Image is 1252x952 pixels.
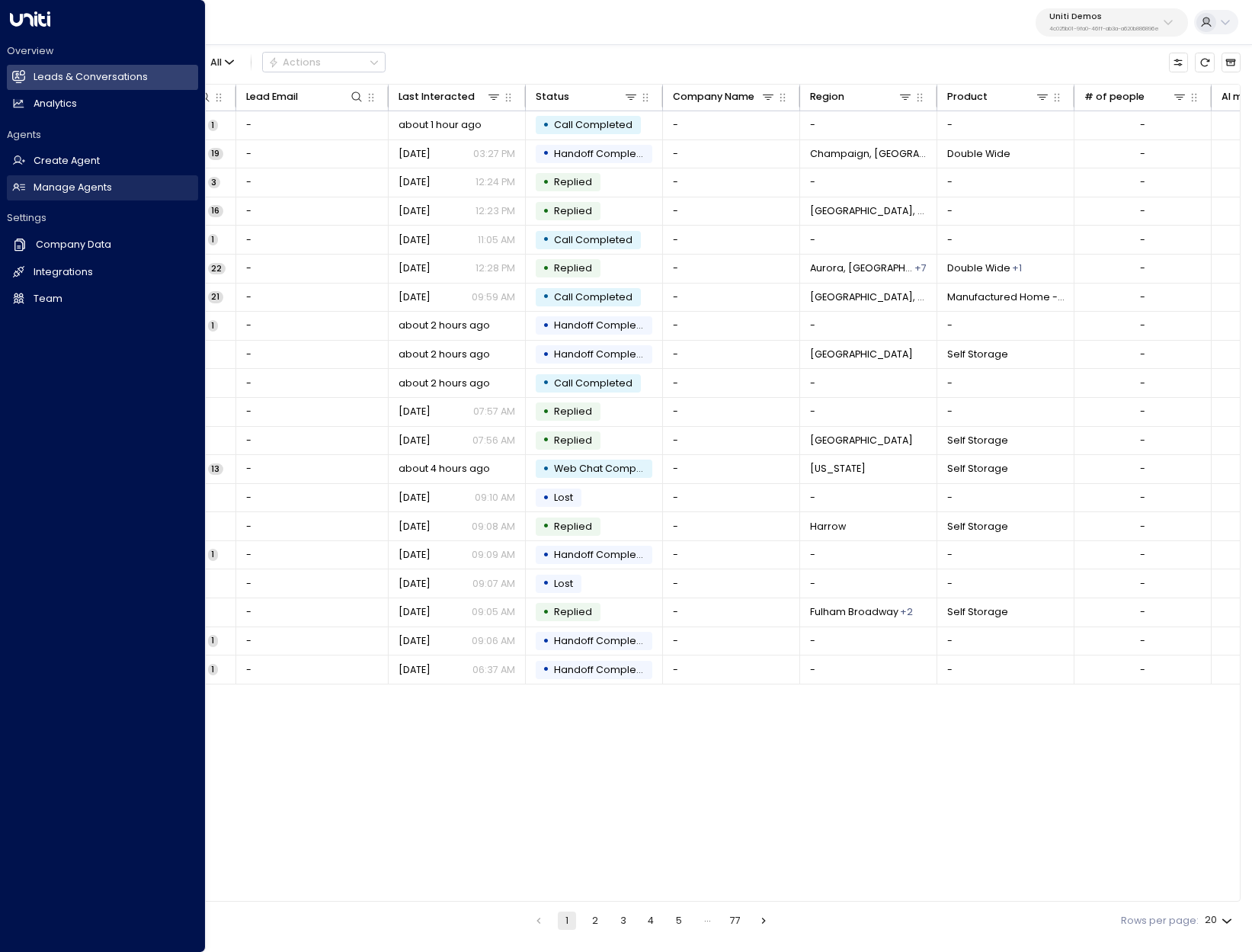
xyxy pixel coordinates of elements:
span: Handoff Completed [554,319,653,332]
span: California [810,462,866,476]
span: Yesterday [399,605,431,619]
span: Harrow [810,520,846,534]
span: Yesterday [399,634,431,648]
td: - [663,312,800,340]
span: Self Storage [947,434,1008,447]
span: Jun 26, 2025 [399,290,431,304]
td: - [236,226,389,254]
span: Tyler, TX [810,290,927,304]
td: - [236,255,389,283]
div: Region [810,88,844,105]
span: Lost [554,491,573,504]
td: - [236,140,389,168]
span: 1 [208,635,218,646]
nav: pagination navigation [529,912,773,930]
td: - [663,140,800,168]
td: - [937,197,1074,226]
span: Aurora, IL [810,261,914,275]
td: - [800,541,937,569]
td: - [663,111,800,139]
p: 09:05 AM [472,605,515,619]
span: about 1 hour ago [399,118,482,132]
span: Replied [554,175,592,188]
td: - [800,168,937,197]
span: Replied [554,434,592,447]
td: - [663,484,800,512]
span: Replied [554,204,592,217]
td: - [800,111,937,139]
div: Last Interacted [399,88,502,105]
div: • [543,228,549,252]
div: - [1140,405,1145,418]
td: - [236,369,389,397]
span: Yesterday [399,491,431,505]
td: - [236,398,389,426]
td: - [937,226,1074,254]
span: Call Completed [554,118,632,131]
span: 22 [208,263,226,274]
div: Status [536,88,639,105]
td: - [236,111,389,139]
div: • [543,601,549,624]
span: Handoff Completed [554,147,653,160]
td: - [236,512,389,540]
span: Yesterday [399,520,431,534]
div: - [1140,377,1145,390]
a: Integrations [7,260,198,285]
div: - [1140,462,1145,476]
div: - [1140,663,1145,677]
div: • [543,142,549,165]
td: - [663,226,800,254]
button: Actions [262,52,386,72]
span: Yesterday [399,548,431,562]
td: - [663,427,800,455]
span: 3 [208,177,220,188]
p: Uniti Demos [1049,12,1159,21]
span: Aug 04, 2025 [399,233,431,247]
div: - [1140,261,1145,275]
span: Replied [554,605,592,618]
div: Company Name [673,88,776,105]
span: Double Wide [947,147,1010,161]
p: 12:23 PM [476,204,515,218]
div: • [543,314,549,338]
td: - [236,341,389,369]
div: - [1140,319,1145,332]
span: Call Completed [554,233,632,246]
h2: Analytics [34,97,77,111]
button: Go to page 77 [726,912,744,930]
td: - [663,598,800,627]
button: page 1 [558,912,576,930]
h2: Integrations [34,265,93,280]
div: - [1140,147,1145,161]
td: - [937,111,1074,139]
span: 1 [208,234,218,245]
span: 1 [208,120,218,131]
div: • [543,171,549,194]
button: Go to page 3 [614,912,632,930]
td: - [937,569,1074,598]
a: Team [7,287,198,312]
h2: Agents [7,128,198,142]
td: - [663,656,800,684]
div: Product [947,88,1051,105]
span: Fulham Broadway [810,605,898,619]
div: Region [810,88,914,105]
div: Single Wide [1012,261,1022,275]
span: Northampton [810,434,913,447]
div: • [543,630,549,653]
span: 1 [208,549,218,560]
td: - [663,168,800,197]
span: Northampton [810,348,913,361]
span: Double Wide [947,261,1010,275]
td: - [663,512,800,540]
span: 1 [208,320,218,332]
div: - [1140,634,1145,648]
div: • [543,658,549,681]
button: Uniti Demos4c025b01-9fa0-46ff-ab3a-a620b886896e [1036,8,1188,37]
td: - [663,455,800,483]
div: Last Interacted [399,88,475,105]
h2: Overview [7,44,198,58]
div: Lead Email [246,88,365,105]
div: … [698,912,716,930]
